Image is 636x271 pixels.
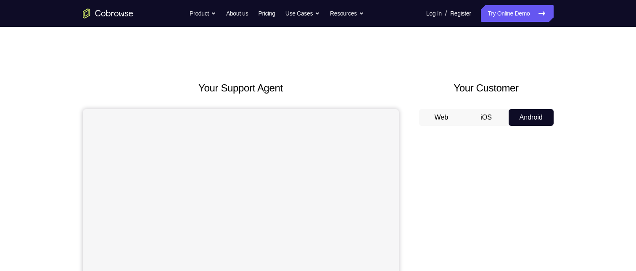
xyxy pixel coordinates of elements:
h2: Your Support Agent [83,81,399,96]
button: Web [419,109,464,126]
a: Log In [426,5,442,22]
a: Go to the home page [83,8,133,18]
button: Resources [330,5,364,22]
button: Product [190,5,216,22]
a: Try Online Demo [481,5,553,22]
a: About us [226,5,248,22]
a: Pricing [258,5,275,22]
h2: Your Customer [419,81,554,96]
span: / [445,8,447,18]
button: Use Cases [285,5,320,22]
button: iOS [464,109,509,126]
button: Android [509,109,554,126]
a: Register [450,5,471,22]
